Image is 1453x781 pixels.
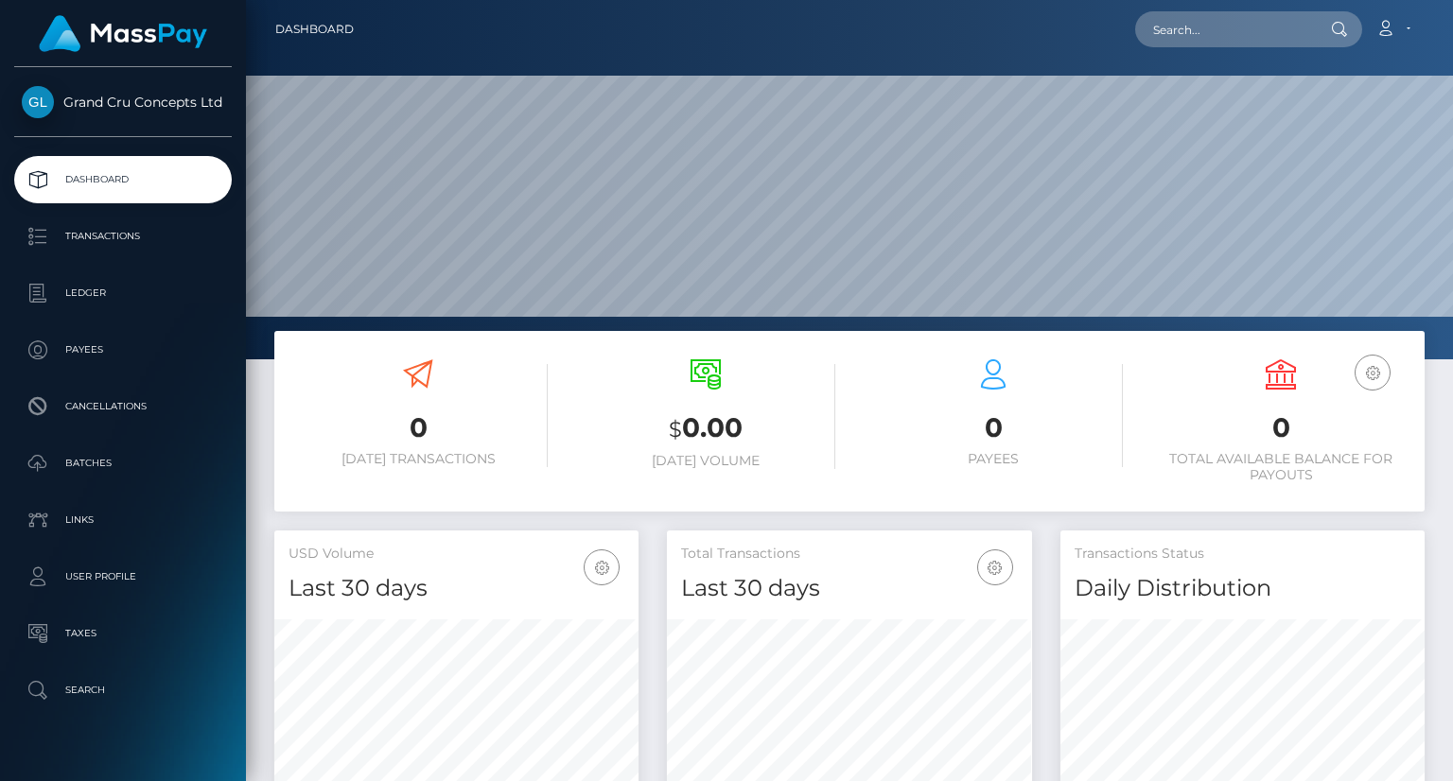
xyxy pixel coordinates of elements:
[681,572,1017,605] h4: Last 30 days
[1135,11,1313,47] input: Search...
[22,563,224,591] p: User Profile
[669,416,682,443] small: $
[39,15,207,52] img: MassPay Logo
[289,409,548,446] h3: 0
[14,269,232,317] a: Ledger
[14,383,232,430] a: Cancellations
[14,610,232,657] a: Taxes
[14,94,232,111] span: Grand Cru Concepts Ltd
[275,9,354,49] a: Dashboard
[22,279,224,307] p: Ledger
[576,453,835,469] h6: [DATE] Volume
[22,165,224,194] p: Dashboard
[1151,451,1410,483] h6: Total Available Balance for Payouts
[22,86,54,118] img: Grand Cru Concepts Ltd
[22,619,224,648] p: Taxes
[576,409,835,448] h3: 0.00
[289,545,624,564] h5: USD Volume
[1151,409,1410,446] h3: 0
[22,506,224,534] p: Links
[22,336,224,364] p: Payees
[681,545,1017,564] h5: Total Transactions
[14,156,232,203] a: Dashboard
[14,440,232,487] a: Batches
[14,496,232,544] a: Links
[289,572,624,605] h4: Last 30 days
[14,326,232,373] a: Payees
[1075,545,1410,564] h5: Transactions Status
[22,676,224,704] p: Search
[22,222,224,251] p: Transactions
[22,392,224,421] p: Cancellations
[864,409,1123,446] h3: 0
[14,667,232,714] a: Search
[864,451,1123,467] h6: Payees
[14,213,232,260] a: Transactions
[289,451,548,467] h6: [DATE] Transactions
[14,553,232,600] a: User Profile
[1075,572,1410,605] h4: Daily Distribution
[22,449,224,477] p: Batches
